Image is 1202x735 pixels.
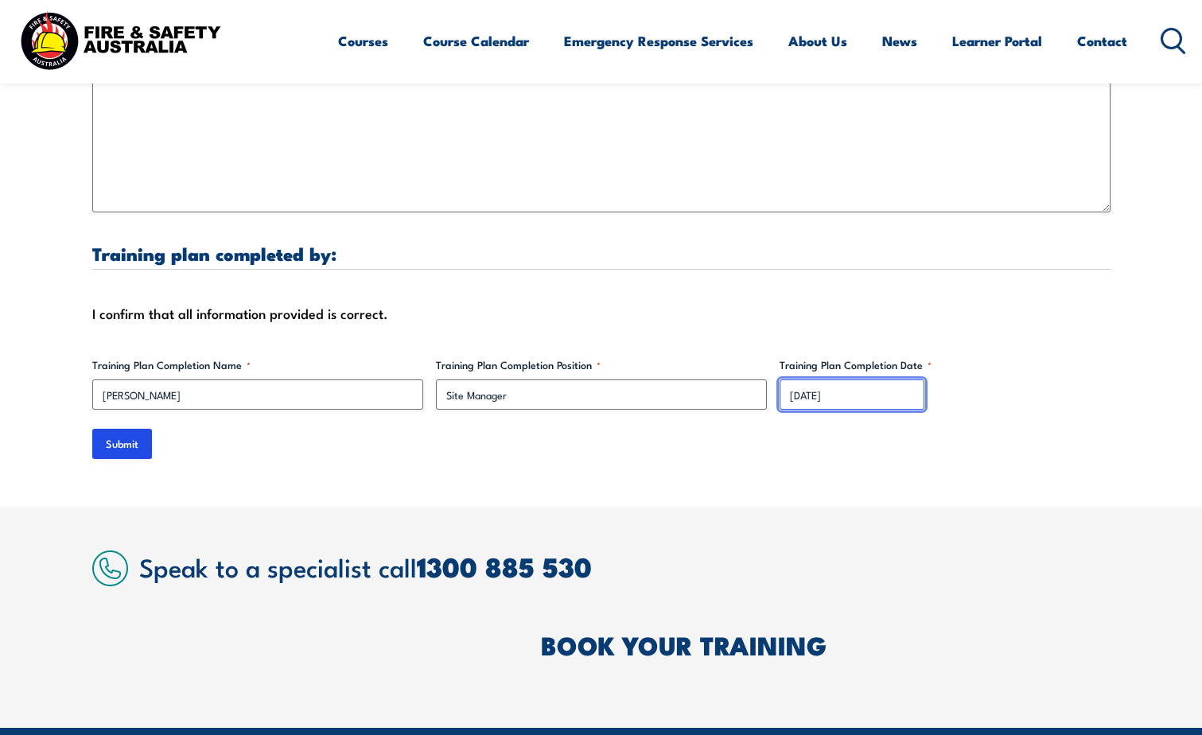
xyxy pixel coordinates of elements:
[139,552,1111,581] h2: Speak to a specialist call
[92,429,152,459] input: Submit
[423,20,529,62] a: Course Calendar
[564,20,753,62] a: Emergency Response Services
[92,357,423,373] label: Training Plan Completion Name
[780,357,1111,373] label: Training Plan Completion Date
[92,301,1111,325] div: I confirm that all information provided is correct.
[338,20,388,62] a: Courses
[417,545,592,587] a: 1300 885 530
[952,20,1042,62] a: Learner Portal
[436,357,767,373] label: Training Plan Completion Position
[780,379,924,410] input: dd/mm/yyyy
[788,20,847,62] a: About Us
[92,244,1111,262] h3: Training plan completed by:
[541,633,1111,655] h2: BOOK YOUR TRAINING
[1077,20,1127,62] a: Contact
[882,20,917,62] a: News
